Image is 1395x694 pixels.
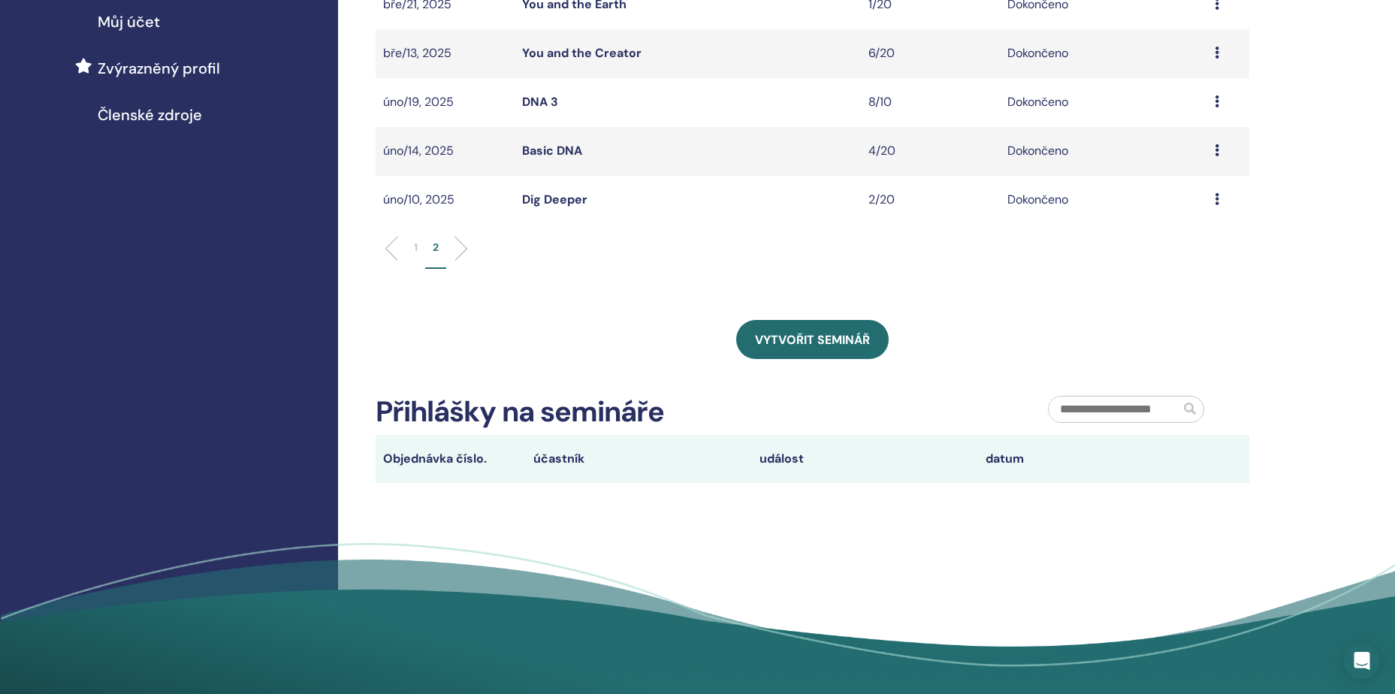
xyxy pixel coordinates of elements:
td: 8/10 [861,78,1000,127]
td: 2/20 [861,176,1000,225]
td: Dokončeno [1000,176,1208,225]
div: Open Intercom Messenger [1344,643,1380,679]
a: You and the Creator [522,45,642,61]
td: 6/20 [861,29,1000,78]
td: bře/13, 2025 [376,29,515,78]
a: DNA 3 [522,94,558,110]
td: Dokončeno [1000,29,1208,78]
th: účastník [526,435,752,483]
th: událost [752,435,978,483]
th: datum [978,435,1204,483]
span: Můj účet [98,11,160,33]
a: Basic DNA [522,143,582,158]
td: úno/10, 2025 [376,176,515,225]
span: Zvýrazněný profil [98,57,220,80]
span: Vytvořit seminář [755,332,870,348]
span: Členské zdroje [98,104,202,126]
td: úno/14, 2025 [376,127,515,176]
a: Dig Deeper [522,192,587,207]
td: 4/20 [861,127,1000,176]
td: úno/19, 2025 [376,78,515,127]
h2: Přihlášky na semináře [376,395,664,430]
p: 2 [433,240,439,255]
th: Objednávka číslo. [376,435,526,483]
td: Dokončeno [1000,127,1208,176]
a: Vytvořit seminář [736,320,889,359]
td: Dokončeno [1000,78,1208,127]
p: 1 [414,240,418,255]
